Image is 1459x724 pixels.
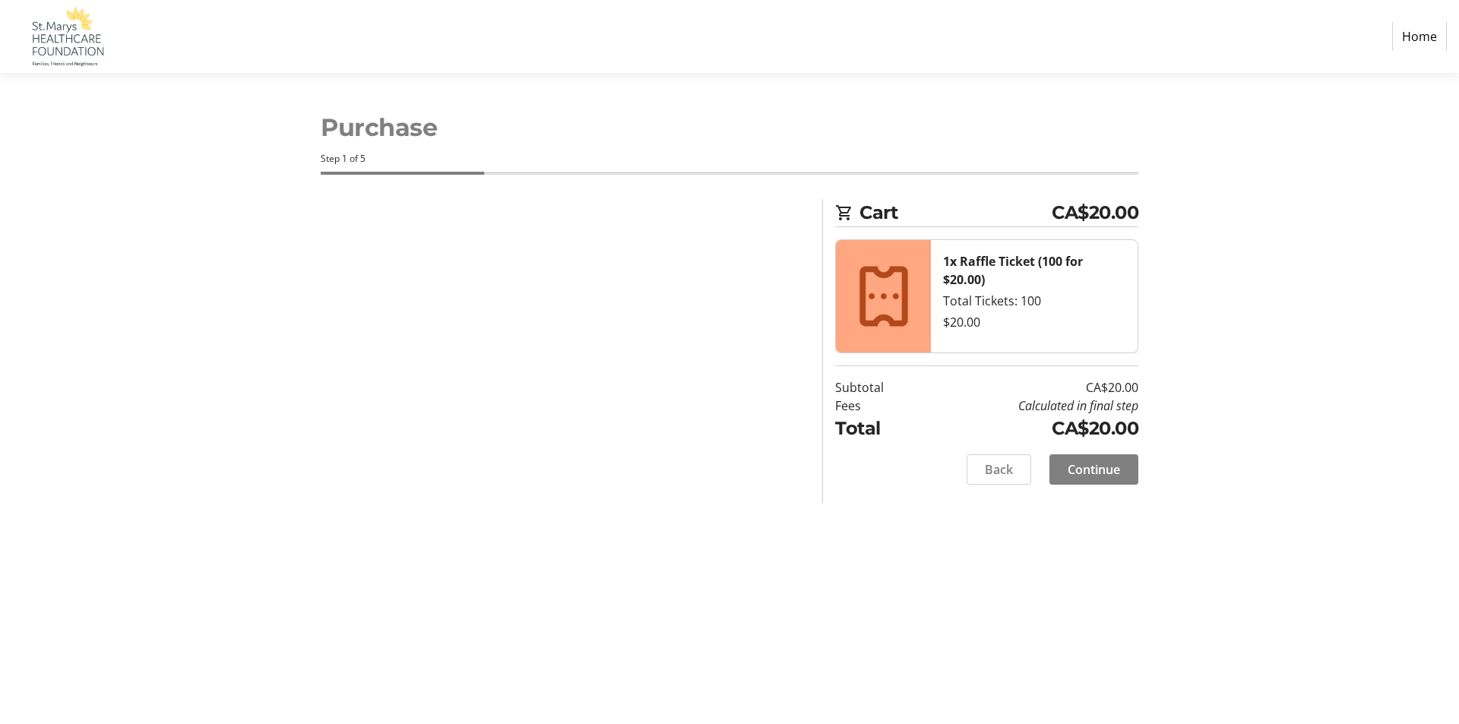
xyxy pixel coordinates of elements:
[985,460,1013,479] span: Back
[321,109,1138,146] h1: Purchase
[943,313,1125,331] div: $20.00
[1068,460,1120,479] span: Continue
[923,378,1138,397] td: CA$20.00
[1392,22,1447,51] a: Home
[321,152,1138,166] div: Step 1 of 5
[12,6,120,67] img: St. Marys Healthcare Foundation's Logo
[835,378,923,397] td: Subtotal
[859,199,1052,226] span: Cart
[943,292,1125,310] div: Total Tickets: 100
[1052,199,1138,226] span: CA$20.00
[1049,454,1138,485] button: Continue
[835,397,923,415] td: Fees
[835,415,923,442] td: Total
[923,415,1138,442] td: CA$20.00
[943,253,1083,288] strong: 1x Raffle Ticket (100 for $20.00)
[967,454,1031,485] button: Back
[923,397,1138,415] td: Calculated in final step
